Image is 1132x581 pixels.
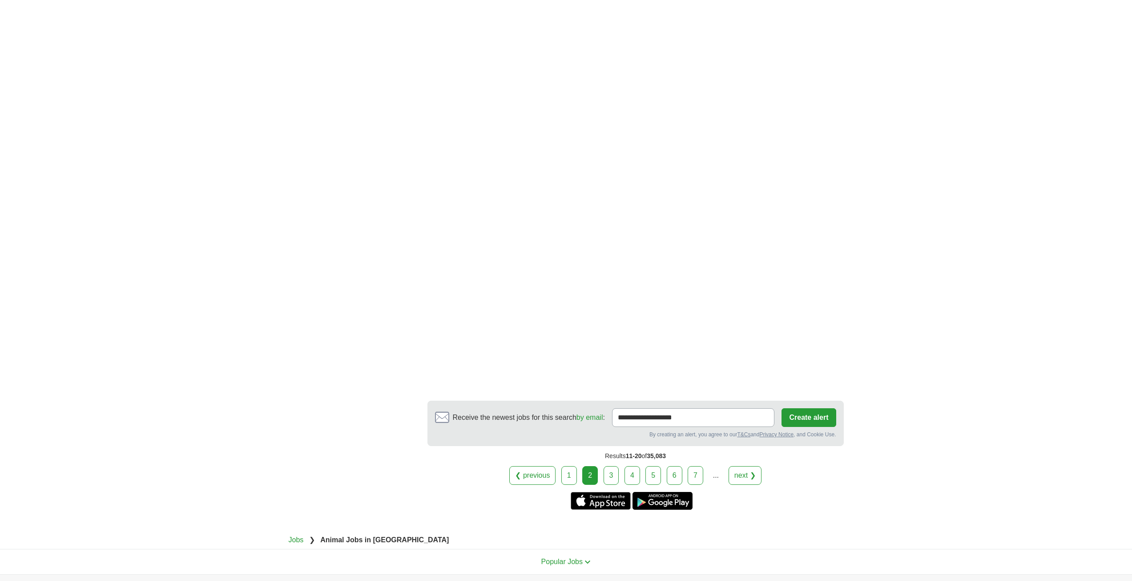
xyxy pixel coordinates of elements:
[782,408,836,427] button: Create alert
[737,431,750,438] a: T&Cs
[667,466,682,485] a: 6
[759,431,794,438] a: Privacy Notice
[427,446,844,466] div: Results of
[541,558,583,565] span: Popular Jobs
[645,466,661,485] a: 5
[435,431,836,439] div: By creating an alert, you agree to our and , and Cookie Use.
[320,536,449,544] strong: Animal Jobs in [GEOGRAPHIC_DATA]
[576,414,603,421] a: by email
[584,560,591,564] img: toggle icon
[626,452,642,459] span: 11-20
[289,536,304,544] a: Jobs
[632,492,693,510] a: Get the Android app
[453,412,605,423] span: Receive the newest jobs for this search :
[604,466,619,485] a: 3
[647,452,666,459] span: 35,083
[688,466,703,485] a: 7
[582,466,598,485] div: 2
[707,467,725,484] div: ...
[571,492,631,510] a: Get the iPhone app
[309,536,315,544] span: ❯
[624,466,640,485] a: 4
[509,466,556,485] a: ❮ previous
[561,466,577,485] a: 1
[729,466,761,485] a: next ❯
